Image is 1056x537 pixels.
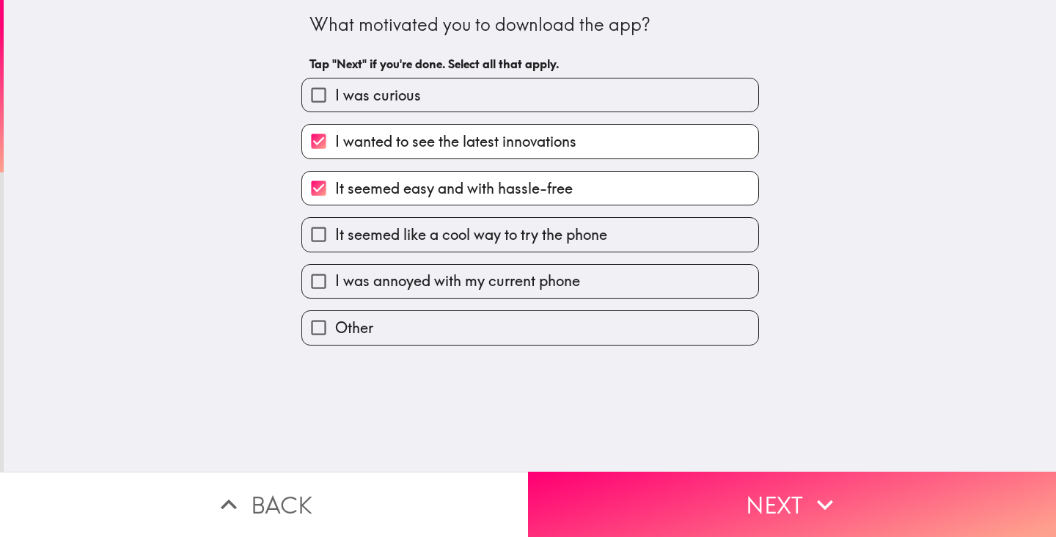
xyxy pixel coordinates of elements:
[302,78,758,112] button: I was curious
[302,218,758,251] button: It seemed like a cool way to try the phone
[335,178,573,199] span: It seemed easy and with hassle-free
[335,271,580,291] span: I was annoyed with my current phone
[302,172,758,205] button: It seemed easy and with hassle-free
[335,318,373,338] span: Other
[528,472,1056,537] button: Next
[302,311,758,344] button: Other
[335,85,421,106] span: I was curious
[309,56,751,72] h6: Tap "Next" if you're done. Select all that apply.
[335,131,576,152] span: I wanted to see the latest innovations
[309,12,751,37] div: What motivated you to download the app?
[335,224,607,245] span: It seemed like a cool way to try the phone
[302,125,758,158] button: I wanted to see the latest innovations
[302,265,758,298] button: I was annoyed with my current phone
